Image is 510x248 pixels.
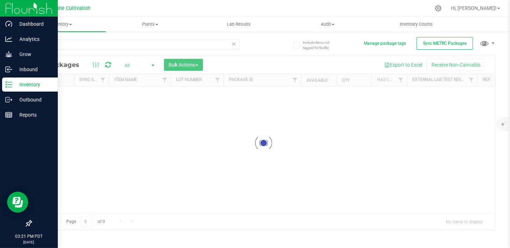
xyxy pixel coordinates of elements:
[417,37,473,50] button: Sync METRC Packages
[53,5,91,11] span: Dune Cultivation
[451,5,497,11] span: Hi, [PERSON_NAME]!
[3,233,55,240] p: 03:21 PM PDT
[3,240,55,245] p: [DATE]
[390,21,442,27] span: Inventory Counts
[283,21,371,27] span: Audit
[7,192,28,213] iframe: Resource center
[12,95,55,104] p: Outbound
[195,17,283,32] a: Lab Results
[283,17,372,32] a: Audit
[217,21,260,27] span: Lab Results
[303,40,338,50] span: Include items not tagged for facility
[5,51,12,58] inline-svg: Grow
[372,17,461,32] a: Inventory Counts
[12,35,55,43] p: Analytics
[423,41,467,46] span: Sync METRC Packages
[5,81,12,88] inline-svg: Inventory
[31,39,240,50] input: Search Package ID, Item Name, SKU, Lot or Part Number...
[5,66,12,73] inline-svg: Inbound
[12,65,55,74] p: Inbound
[17,21,106,27] span: Inventory
[12,50,55,58] p: Grow
[5,96,12,103] inline-svg: Outbound
[434,5,443,12] div: Manage settings
[12,20,55,28] p: Dashboard
[5,36,12,43] inline-svg: Analytics
[232,39,236,49] span: Clear
[5,111,12,118] inline-svg: Reports
[106,17,195,32] a: Plants
[12,80,55,89] p: Inventory
[17,17,106,32] a: Inventory
[364,41,406,46] button: Manage package tags
[5,20,12,27] inline-svg: Dashboard
[106,21,194,27] span: Plants
[12,111,55,119] p: Reports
